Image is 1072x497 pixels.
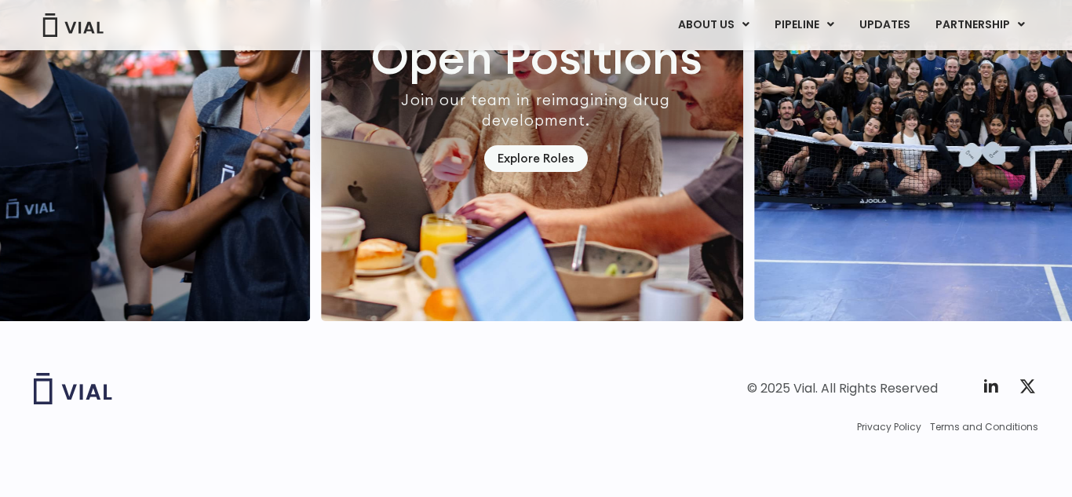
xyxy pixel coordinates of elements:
a: PIPELINEMenu Toggle [762,12,846,38]
img: Vial logo wih "Vial" spelled out [34,373,112,404]
a: Terms and Conditions [930,420,1038,434]
a: PARTNERSHIPMenu Toggle [923,12,1037,38]
a: ABOUT USMenu Toggle [665,12,761,38]
img: Vial Logo [42,13,104,37]
a: Privacy Policy [857,420,921,434]
a: UPDATES [847,12,922,38]
a: Explore Roles [484,145,588,173]
div: © 2025 Vial. All Rights Reserved [747,380,938,397]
